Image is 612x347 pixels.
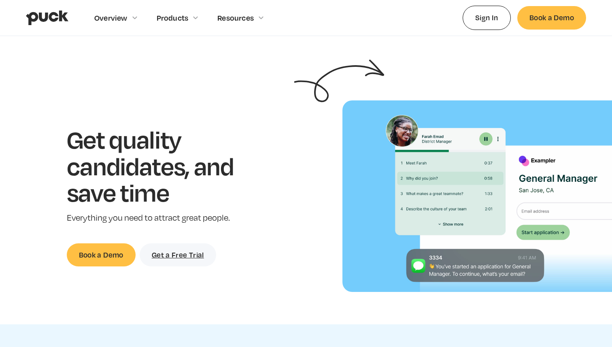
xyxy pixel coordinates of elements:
div: Resources [217,13,254,22]
p: Everything you need to attract great people. [67,212,259,224]
a: Book a Demo [67,243,136,266]
div: Products [157,13,189,22]
a: Get a Free Trial [140,243,216,266]
a: Sign In [463,6,511,30]
div: Overview [94,13,127,22]
h1: Get quality candidates, and save time [67,126,259,206]
a: Book a Demo [517,6,586,29]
